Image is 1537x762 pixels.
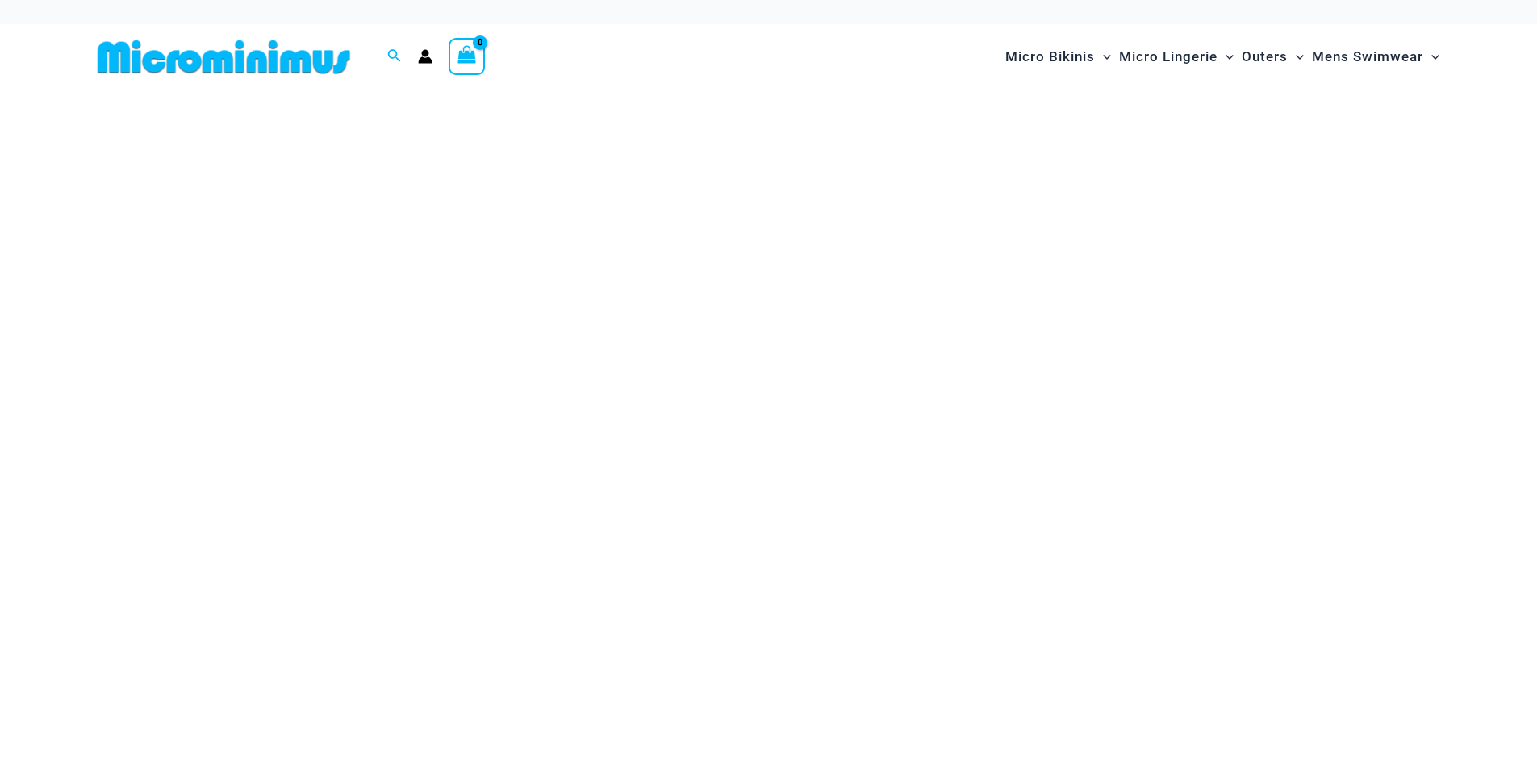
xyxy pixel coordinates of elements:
[449,38,486,75] a: View Shopping Cart, empty
[91,39,357,75] img: MM SHOP LOGO FLAT
[1119,36,1217,77] span: Micro Lingerie
[1312,36,1423,77] span: Mens Swimwear
[1288,36,1304,77] span: Menu Toggle
[999,30,1447,84] nav: Site Navigation
[1115,32,1238,81] a: Micro LingerieMenu ToggleMenu Toggle
[418,49,432,64] a: Account icon link
[1308,32,1443,81] a: Mens SwimwearMenu ToggleMenu Toggle
[1423,36,1439,77] span: Menu Toggle
[1217,36,1234,77] span: Menu Toggle
[1005,36,1095,77] span: Micro Bikinis
[387,47,402,67] a: Search icon link
[1242,36,1288,77] span: Outers
[1095,36,1111,77] span: Menu Toggle
[1001,32,1115,81] a: Micro BikinisMenu ToggleMenu Toggle
[1238,32,1308,81] a: OutersMenu ToggleMenu Toggle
